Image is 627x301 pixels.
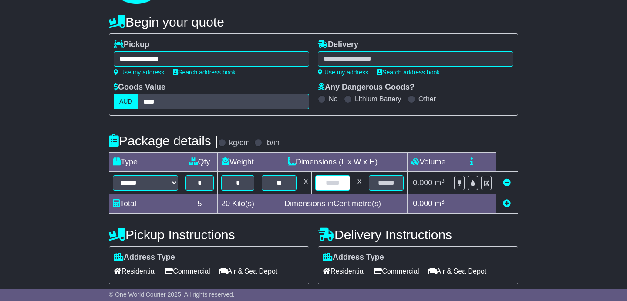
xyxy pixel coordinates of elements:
[109,134,218,148] h4: Package details |
[435,178,445,187] span: m
[114,69,164,76] a: Use my address
[377,69,440,76] a: Search address book
[323,264,365,278] span: Residential
[109,194,182,214] td: Total
[413,178,432,187] span: 0.000
[221,199,230,208] span: 20
[114,253,175,262] label: Address Type
[318,227,518,242] h4: Delivery Instructions
[441,198,445,205] sup: 3
[318,83,415,92] label: Any Dangerous Goods?
[218,153,258,172] td: Weight
[229,138,250,148] label: kg/cm
[258,153,408,172] td: Dimensions (L x W x H)
[165,264,210,278] span: Commercial
[114,83,165,92] label: Goods Value
[114,94,138,109] label: AUD
[109,291,235,298] span: © One World Courier 2025. All rights reserved.
[323,253,384,262] label: Address Type
[173,69,236,76] a: Search address book
[355,95,401,103] label: Lithium Battery
[219,264,278,278] span: Air & Sea Depot
[109,227,309,242] h4: Pickup Instructions
[258,194,408,214] td: Dimensions in Centimetre(s)
[503,199,511,208] a: Add new item
[503,178,511,187] a: Remove this item
[300,172,312,194] td: x
[418,95,436,103] label: Other
[374,264,419,278] span: Commercial
[182,194,218,214] td: 5
[182,153,218,172] td: Qty
[428,264,487,278] span: Air & Sea Depot
[318,69,368,76] a: Use my address
[114,264,156,278] span: Residential
[413,199,432,208] span: 0.000
[114,40,149,50] label: Pickup
[218,194,258,214] td: Kilo(s)
[435,199,445,208] span: m
[318,40,358,50] label: Delivery
[408,153,450,172] td: Volume
[329,95,337,103] label: No
[354,172,365,194] td: x
[265,138,280,148] label: lb/in
[109,153,182,172] td: Type
[441,177,445,184] sup: 3
[109,15,518,29] h4: Begin your quote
